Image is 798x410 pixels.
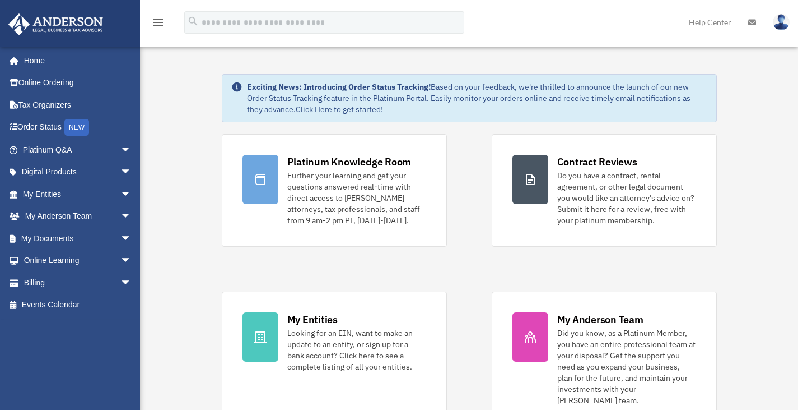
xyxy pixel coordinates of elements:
[120,139,143,162] span: arrow_drop_down
[8,161,148,183] a: Digital Productsarrow_drop_down
[120,161,143,184] span: arrow_drop_down
[8,72,148,94] a: Online Ordering
[8,116,148,139] a: Order StatusNEW
[287,155,412,169] div: Platinum Knowledge Room
[222,134,447,247] a: Platinum Knowledge Room Further your learning and get your questions answered real-time with dire...
[8,227,148,250] a: My Documentsarrow_drop_down
[187,15,199,27] i: search
[8,94,148,116] a: Tax Organizers
[8,49,143,72] a: Home
[120,183,143,206] span: arrow_drop_down
[773,14,790,30] img: User Pic
[557,155,637,169] div: Contract Reviews
[8,183,148,205] a: My Entitiesarrow_drop_down
[120,271,143,294] span: arrow_drop_down
[151,20,165,29] a: menu
[5,13,106,35] img: Anderson Advisors Platinum Portal
[287,328,426,372] div: Looking for an EIN, want to make an update to an entity, or sign up for a bank account? Click her...
[120,250,143,273] span: arrow_drop_down
[557,170,696,226] div: Do you have a contract, rental agreement, or other legal document you would like an attorney's ad...
[64,119,89,136] div: NEW
[287,170,426,226] div: Further your learning and get your questions answered real-time with direct access to [PERSON_NAM...
[120,205,143,228] span: arrow_drop_down
[557,328,696,406] div: Did you know, as a Platinum Member, you have an entire professional team at your disposal? Get th...
[8,205,148,228] a: My Anderson Teamarrow_drop_down
[296,104,383,114] a: Click Here to get started!
[8,139,148,161] a: Platinum Q&Aarrow_drop_down
[8,250,148,272] a: Online Learningarrow_drop_down
[287,312,338,326] div: My Entities
[492,134,717,247] a: Contract Reviews Do you have a contract, rental agreement, or other legal document you would like...
[8,294,148,316] a: Events Calendar
[247,81,707,115] div: Based on your feedback, we're thrilled to announce the launch of our new Order Status Tracking fe...
[557,312,643,326] div: My Anderson Team
[151,16,165,29] i: menu
[120,227,143,250] span: arrow_drop_down
[8,271,148,294] a: Billingarrow_drop_down
[247,82,431,92] strong: Exciting News: Introducing Order Status Tracking!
